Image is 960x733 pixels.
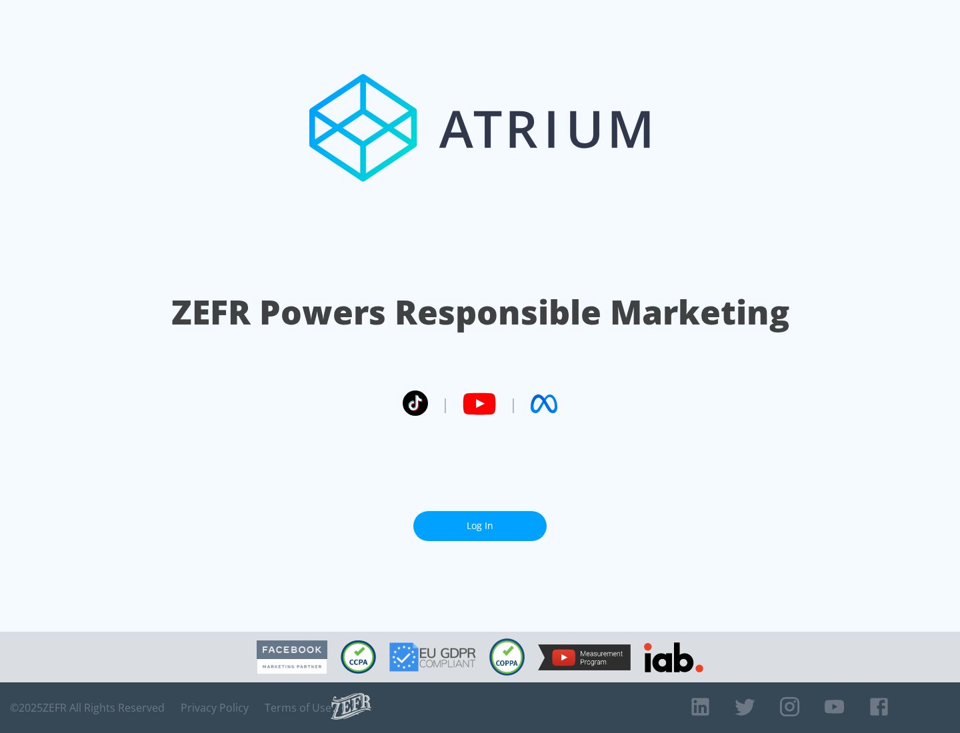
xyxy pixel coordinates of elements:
img: COPPA Compliant [489,638,525,676]
img: Facebook Marketing Partner [257,640,327,674]
span: | [441,394,449,414]
a: Log In [413,511,547,541]
img: CCPA Compliant [341,640,376,674]
span: | [509,394,517,414]
a: Privacy Policy [181,701,249,714]
h1: ZEFR Powers Responsible Marketing [171,289,789,335]
img: GDPR Compliant [389,642,476,672]
img: IAB [644,642,703,672]
a: Terms of Use [265,701,331,714]
img: YouTube Measurement Program [538,644,631,670]
span: © 2025 ZEFR All Rights Reserved [10,701,165,714]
